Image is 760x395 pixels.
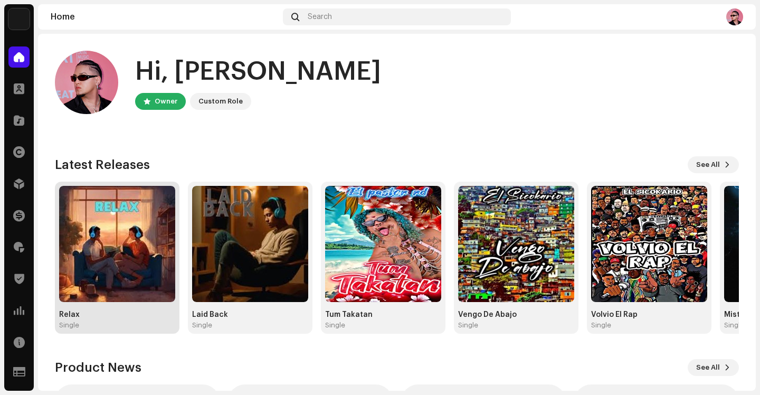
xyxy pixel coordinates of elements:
[59,321,79,330] div: Single
[458,321,478,330] div: Single
[8,8,30,30] img: 3f8b1ee6-8fa8-4d5b-9023-37de06d8e731
[591,311,707,319] div: Volvio El Rap
[325,186,441,302] img: 26f98828-3816-4618-b6d0-10ce83a52702
[155,95,177,108] div: Owner
[59,186,175,302] img: d1f3a271-07b6-403e-9a15-a741db345d21
[59,311,175,319] div: Relax
[55,51,118,114] img: 3510e9c2-cc3f-4b6a-9b7a-8c4b2eabcfaf
[192,311,308,319] div: Laid Back
[51,13,279,21] div: Home
[192,186,308,302] img: bfb0f8b3-7b33-4aaa-baa2-5294b50d230c
[724,321,744,330] div: Single
[308,13,332,21] span: Search
[135,55,381,89] div: Hi, [PERSON_NAME]
[192,321,212,330] div: Single
[591,186,707,302] img: 2297c01f-024a-4064-a712-3b5223f05641
[688,359,739,376] button: See All
[696,357,720,378] span: See All
[55,156,150,173] h3: Latest Releases
[55,359,141,376] h3: Product News
[325,311,441,319] div: Tum Takatan
[458,186,574,302] img: be5e0b2f-4d81-4d4a-afe3-319edf8fad09
[726,8,743,25] img: 3510e9c2-cc3f-4b6a-9b7a-8c4b2eabcfaf
[325,321,345,330] div: Single
[591,321,611,330] div: Single
[688,156,739,173] button: See All
[458,311,574,319] div: Vengo De Abajo
[198,95,243,108] div: Custom Role
[696,154,720,175] span: See All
